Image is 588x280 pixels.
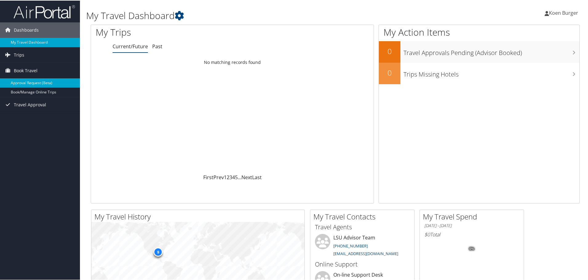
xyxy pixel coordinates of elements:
a: Koen Burger [545,3,584,22]
a: 4 [232,173,235,180]
a: 5 [235,173,238,180]
div: 9 [153,247,163,256]
td: No matching records found [91,56,374,67]
span: Dashboards [14,22,39,37]
span: Travel Approval [14,97,46,112]
a: [PHONE_NUMBER] [333,243,368,248]
a: 1 [224,173,227,180]
h1: My Action Items [379,25,579,38]
li: LSU Advisor Team [312,233,413,258]
h2: My Travel Contacts [313,211,414,221]
span: $0 [424,231,430,237]
h3: Travel Agents [315,222,410,231]
a: Next [241,173,252,180]
h2: My Travel History [94,211,304,221]
a: Last [252,173,262,180]
h1: My Trips [96,25,251,38]
h1: My Travel Dashboard [86,9,418,22]
span: Koen Burger [549,9,578,16]
h3: Online Support [315,259,410,268]
h2: 0 [379,67,400,77]
a: [EMAIL_ADDRESS][DOMAIN_NAME] [333,250,398,256]
a: Current/Future [113,42,148,49]
a: First [203,173,213,180]
a: 0Travel Approvals Pending (Advisor Booked) [379,41,579,62]
h2: 0 [379,45,400,56]
h3: Trips Missing Hotels [403,66,579,78]
h3: Travel Approvals Pending (Advisor Booked) [403,45,579,57]
a: Past [152,42,162,49]
h6: [DATE] - [DATE] [424,222,519,228]
a: 3 [229,173,232,180]
span: Trips [14,47,24,62]
span: … [238,173,241,180]
h6: Total [424,231,519,237]
h2: My Travel Spend [423,211,524,221]
tspan: 0% [469,246,474,250]
img: airportal-logo.png [14,4,75,18]
a: 2 [227,173,229,180]
a: Prev [213,173,224,180]
a: 0Trips Missing Hotels [379,62,579,84]
span: Book Travel [14,62,38,78]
